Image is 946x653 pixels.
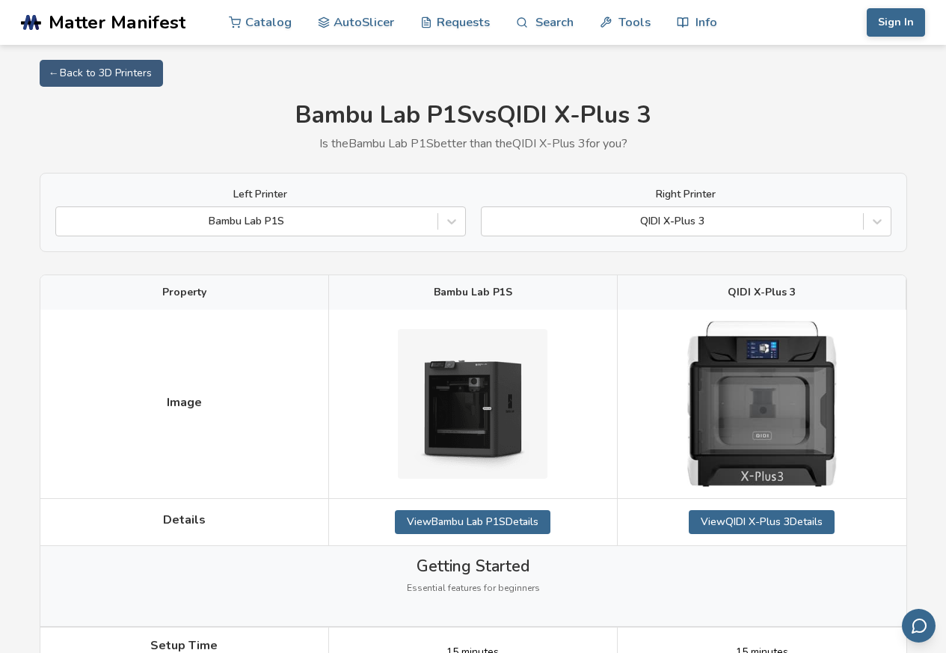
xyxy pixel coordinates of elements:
[728,286,796,298] span: QIDI X-Plus 3
[398,329,547,479] img: Bambu Lab P1S
[40,102,907,129] h1: Bambu Lab P1S vs QIDI X-Plus 3
[49,12,185,33] span: Matter Manifest
[40,137,907,150] p: Is the Bambu Lab P1S better than the QIDI X-Plus 3 for you?
[407,583,540,594] span: Essential features for beginners
[689,510,835,534] a: ViewQIDI X-Plus 3Details
[40,60,163,87] a: ← Back to 3D Printers
[150,639,218,652] span: Setup Time
[902,609,936,643] button: Send feedback via email
[162,286,206,298] span: Property
[163,513,206,527] span: Details
[489,215,492,227] input: QIDI X-Plus 3
[167,396,202,409] span: Image
[481,188,891,200] label: Right Printer
[687,321,837,486] img: QIDI X-Plus 3
[395,510,550,534] a: ViewBambu Lab P1SDetails
[64,215,67,227] input: Bambu Lab P1S
[867,8,925,37] button: Sign In
[434,286,512,298] span: Bambu Lab P1S
[55,188,466,200] label: Left Printer
[417,557,529,575] span: Getting Started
